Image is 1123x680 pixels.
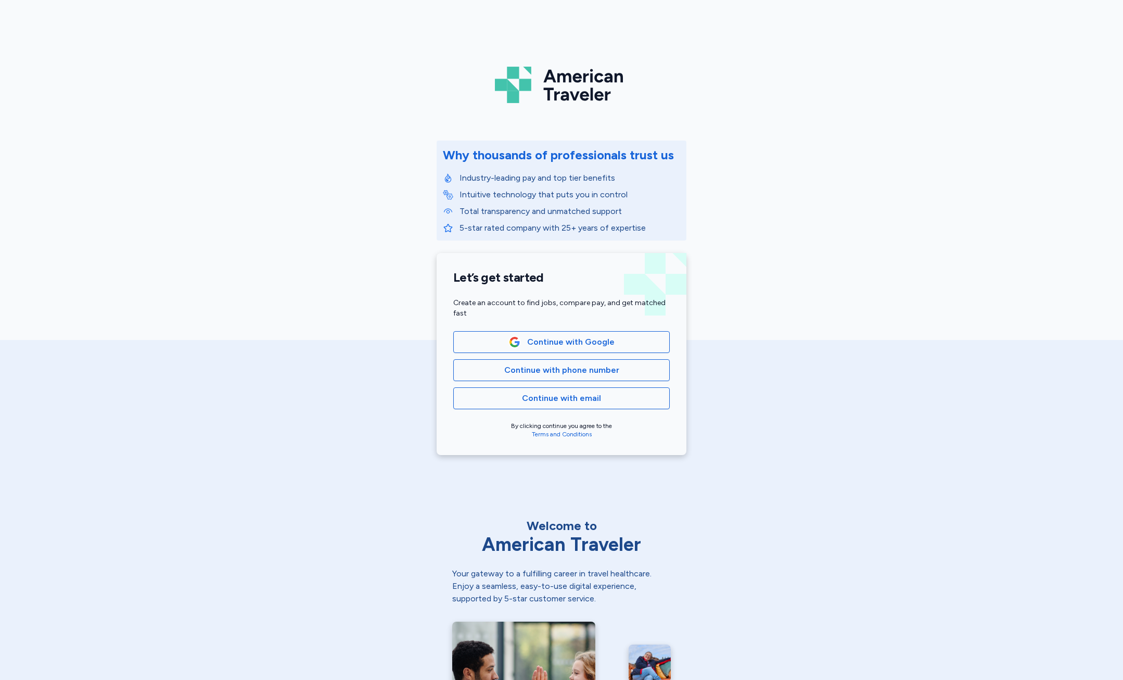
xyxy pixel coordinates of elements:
p: Industry-leading pay and top tier benefits [460,172,680,184]
p: 5-star rated company with 25+ years of expertise [460,222,680,234]
img: Logo [495,62,628,107]
div: Create an account to find jobs, compare pay, and get matched fast [453,298,670,319]
div: Welcome to [452,518,671,534]
button: Google LogoContinue with Google [453,331,670,353]
p: Total transparency and unmatched support [460,205,680,218]
span: Continue with phone number [504,364,619,376]
img: Google Logo [509,336,520,348]
a: Terms and Conditions [532,431,592,438]
span: Continue with email [522,392,601,405]
div: American Traveler [452,534,671,555]
div: Your gateway to a fulfilling career in travel healthcare. Enjoy a seamless, easy-to-use digital e... [452,568,671,605]
button: Continue with phone number [453,359,670,381]
div: Why thousands of professionals trust us [443,147,674,163]
div: By clicking continue you agree to the [453,422,670,438]
p: Intuitive technology that puts you in control [460,188,680,201]
button: Continue with email [453,387,670,409]
h1: Let’s get started [453,270,670,285]
span: Continue with Google [527,336,615,348]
